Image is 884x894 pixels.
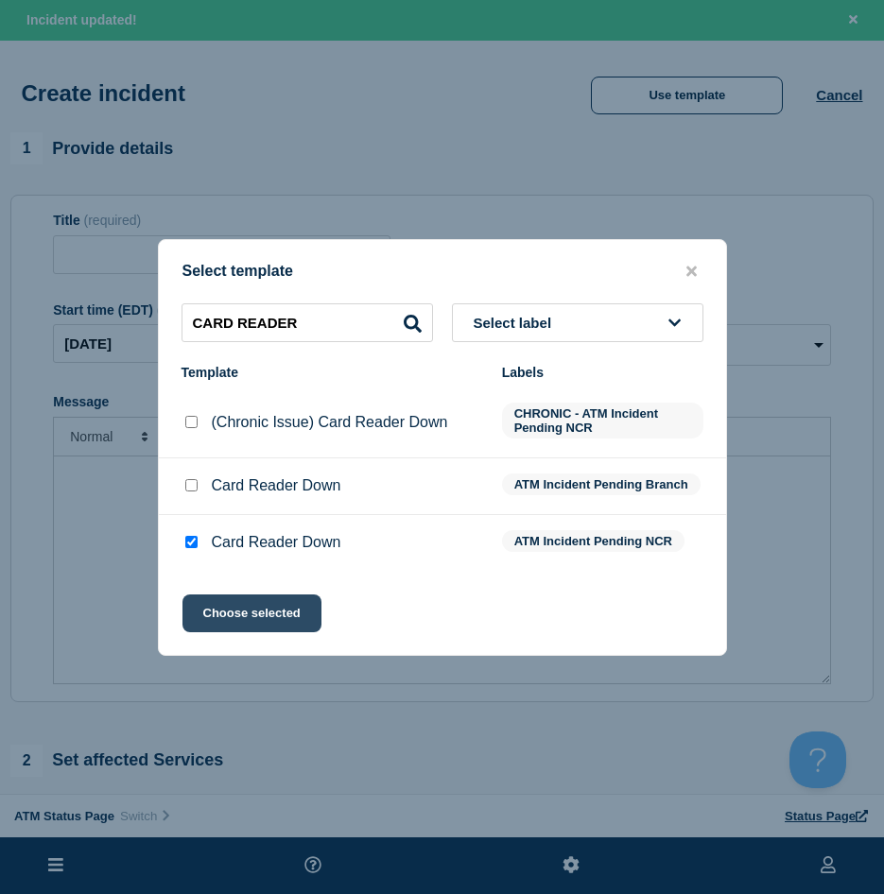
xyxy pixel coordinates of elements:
[681,263,702,281] button: close button
[502,365,703,380] div: Labels
[185,479,198,491] input: Card Reader Down checkbox
[182,303,433,342] input: Search templates & labels
[182,365,483,380] div: Template
[212,534,341,551] p: Card Reader Down
[212,414,448,431] p: (Chronic Issue) Card Reader Down
[452,303,703,342] button: Select label
[185,416,198,428] input: (Chronic Issue) Card Reader Down checkbox
[502,530,685,552] span: ATM Incident Pending NCR
[502,473,701,495] span: ATM Incident Pending Branch
[159,263,726,281] div: Select template
[182,594,321,632] button: Choose selected
[474,315,560,331] span: Select label
[212,477,341,494] p: Card Reader Down
[185,536,198,548] input: Card Reader Down checkbox
[502,403,703,438] span: CHRONIC - ATM Incident Pending NCR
